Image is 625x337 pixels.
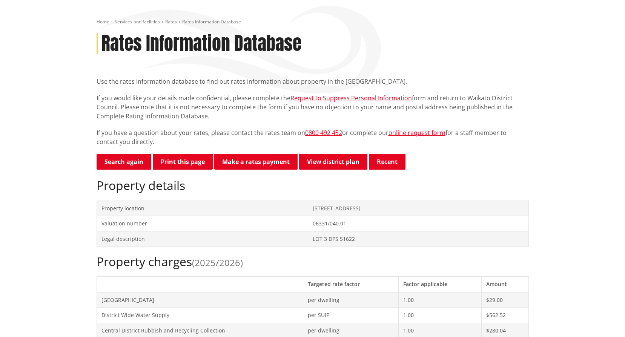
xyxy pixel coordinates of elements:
[97,178,529,193] h2: Property details
[369,154,405,170] button: Recent
[482,276,528,292] th: Amount
[165,18,177,25] a: Rates
[399,292,482,308] td: 1.00
[399,308,482,323] td: 1.00
[290,94,412,102] a: Request to Suppress Personal Information
[97,93,529,121] p: If you would like your details made confidential, please complete the form and return to Waikato ...
[308,201,528,216] td: [STREET_ADDRESS]
[97,292,303,308] td: [GEOGRAPHIC_DATA]
[182,18,241,25] span: Rates Information Database
[101,33,301,55] h1: Rates Information Database
[308,216,528,231] td: 06331/040.01
[299,154,367,170] a: View district plan
[153,154,213,170] button: Print this page
[97,254,529,269] h2: Property charges
[303,308,399,323] td: per SUIP
[97,77,529,86] p: Use the rates information database to find out rates information about property in the [GEOGRAPHI...
[97,201,308,216] td: Property location
[97,18,109,25] a: Home
[97,154,151,170] a: Search again
[389,129,445,137] a: online request form
[97,231,308,247] td: Legal description
[97,19,529,25] nav: breadcrumb
[192,256,243,269] span: (2025/2026)
[97,128,529,146] p: If you have a question about your rates, please contact the rates team on or complete our for a s...
[303,292,399,308] td: per dwelling
[590,305,617,332] iframe: Messenger Launcher
[482,292,528,308] td: $29.00
[399,276,482,292] th: Factor applicable
[97,216,308,231] td: Valuation number
[97,308,303,323] td: District Wide Water Supply
[482,308,528,323] td: $562.52
[303,276,399,292] th: Targeted rate factor
[305,129,342,137] a: 0800 492 452
[115,18,160,25] a: Services and facilities
[308,231,528,247] td: LOT 3 DPS 51622
[214,154,298,170] a: Make a rates payment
